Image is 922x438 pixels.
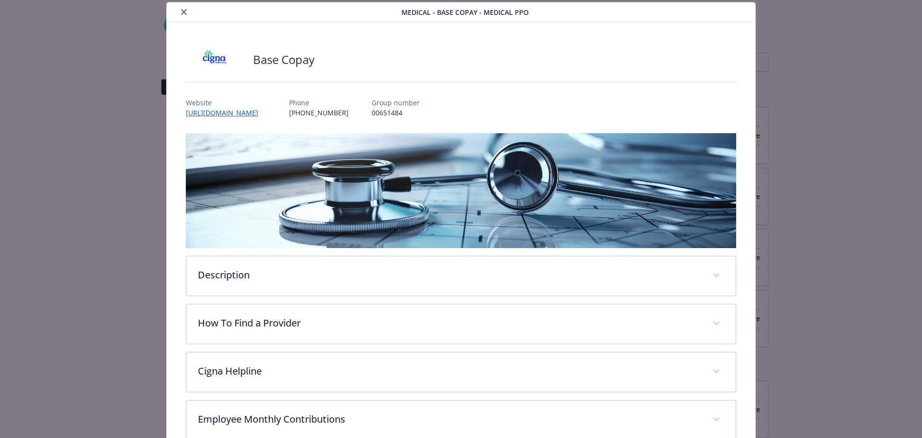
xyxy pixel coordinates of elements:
div: Cigna Helpline [186,352,736,392]
button: close [178,6,190,18]
p: Employee Monthly Contributions [198,412,702,426]
div: How To Find a Provider [186,304,736,344]
span: Medical - Base Copay - Medical PPO [401,7,529,17]
p: [PHONE_NUMBER] [289,108,349,118]
img: CIGNA [186,45,243,74]
p: Group number [372,98,420,108]
img: banner [186,133,737,248]
div: Description [186,256,736,296]
p: Cigna Helpline [198,364,702,378]
p: Phone [289,98,349,108]
p: Website [186,98,266,108]
p: How To Find a Provider [198,316,702,330]
a: [URL][DOMAIN_NAME] [186,108,266,117]
p: 00651484 [372,108,420,118]
p: Description [198,268,702,282]
h2: Base Copay [253,51,315,68]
